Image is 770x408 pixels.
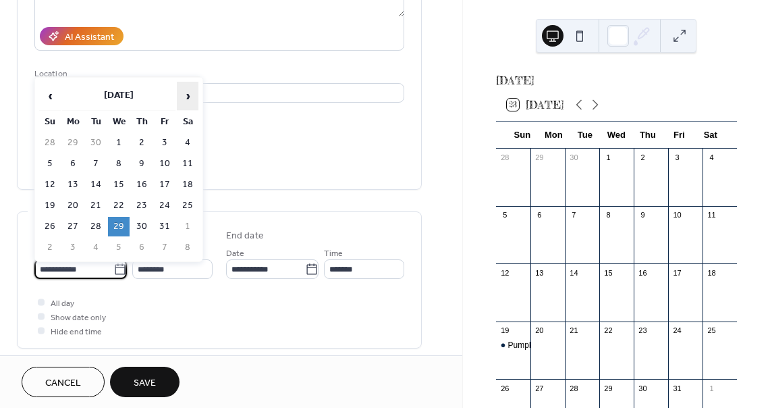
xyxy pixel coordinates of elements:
[672,153,682,163] div: 3
[45,376,81,390] span: Cancel
[62,196,84,215] td: 20
[534,267,545,278] div: 13
[603,210,613,220] div: 8
[39,133,61,153] td: 28
[85,154,107,174] td: 7
[638,267,648,278] div: 16
[500,383,510,393] div: 26
[85,217,107,236] td: 28
[85,196,107,215] td: 21
[40,27,123,45] button: AI Assistant
[65,30,114,45] div: AI Assistant
[638,383,648,393] div: 30
[324,247,343,261] span: Time
[39,196,61,215] td: 19
[108,112,130,132] th: We
[177,217,198,236] td: 1
[695,122,726,149] div: Sat
[131,175,153,195] td: 16
[177,175,198,195] td: 18
[707,326,717,336] div: 25
[134,376,156,390] span: Save
[62,154,84,174] td: 6
[707,383,717,393] div: 1
[638,153,648,163] div: 2
[85,175,107,195] td: 14
[62,82,175,111] th: [DATE]
[108,217,130,236] td: 29
[177,82,198,109] span: ›
[177,196,198,215] td: 25
[108,238,130,257] td: 5
[177,133,198,153] td: 4
[62,133,84,153] td: 29
[707,153,717,163] div: 4
[154,154,175,174] td: 10
[154,196,175,215] td: 24
[39,217,61,236] td: 26
[131,217,153,236] td: 30
[108,133,130,153] td: 1
[638,210,648,220] div: 9
[131,133,153,153] td: 2
[538,122,569,149] div: Mon
[85,238,107,257] td: 4
[569,326,579,336] div: 21
[672,210,682,220] div: 10
[39,175,61,195] td: 12
[62,238,84,257] td: 3
[569,267,579,278] div: 14
[672,267,682,278] div: 17
[707,267,717,278] div: 18
[131,238,153,257] td: 6
[62,175,84,195] td: 13
[226,229,264,243] div: End date
[51,311,106,325] span: Show date only
[534,326,545,336] div: 20
[569,210,579,220] div: 7
[51,325,102,339] span: Hide end time
[108,196,130,215] td: 22
[502,95,569,114] button: 23[DATE]
[62,112,84,132] th: Mo
[108,175,130,195] td: 15
[707,210,717,220] div: 11
[603,383,613,393] div: 29
[507,122,538,149] div: Sun
[500,153,510,163] div: 28
[534,383,545,393] div: 27
[603,267,613,278] div: 15
[154,217,175,236] td: 31
[534,153,545,163] div: 29
[39,238,61,257] td: 2
[500,267,510,278] div: 12
[39,154,61,174] td: 5
[154,112,175,132] th: Fr
[569,153,579,163] div: 30
[496,72,737,88] div: [DATE]
[154,175,175,195] td: 17
[154,238,175,257] td: 7
[22,367,105,397] button: Cancel
[110,367,180,397] button: Save
[601,122,632,149] div: Wed
[638,326,648,336] div: 23
[40,82,60,109] span: ‹
[177,112,198,132] th: Sa
[603,153,613,163] div: 1
[500,326,510,336] div: 19
[569,383,579,393] div: 28
[131,196,153,215] td: 23
[508,340,629,351] div: Pumpkin Carving Harvest Potluck
[672,326,682,336] div: 24
[500,210,510,220] div: 5
[154,133,175,153] td: 3
[663,122,694,149] div: Fri
[177,238,198,257] td: 8
[85,133,107,153] td: 30
[131,112,153,132] th: Th
[603,326,613,336] div: 22
[632,122,663,149] div: Thu
[177,154,198,174] td: 11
